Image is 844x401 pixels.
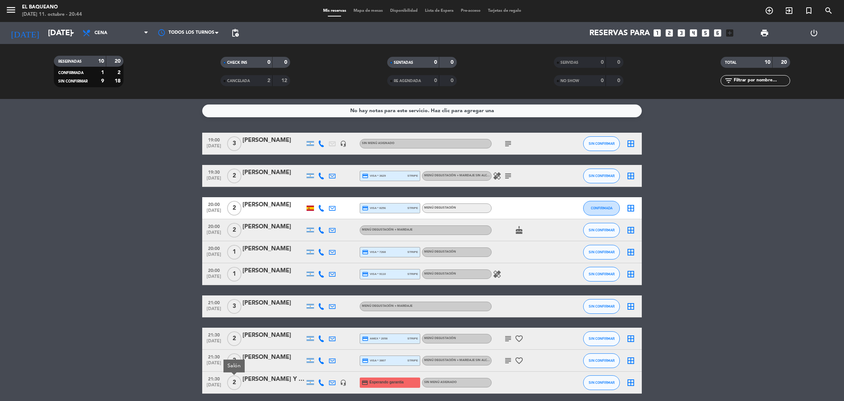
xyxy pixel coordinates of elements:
i: arrow_drop_down [68,29,77,37]
div: [PERSON_NAME] Y [US_STATE][PERSON_NAME] [243,375,305,384]
i: border_all [626,226,635,235]
strong: 0 [434,78,437,83]
span: print [760,29,769,37]
span: RESERVADAS [58,60,82,63]
i: border_all [626,334,635,343]
i: favorite_border [515,356,523,365]
span: 20:00 [205,200,223,208]
span: visa * 8256 [362,205,386,211]
span: SERVIDAS [560,61,578,65]
span: 2 [227,375,241,390]
span: TOTAL [725,61,736,65]
i: looks_one [652,28,662,38]
span: Reservas para [589,29,650,38]
span: [DATE] [205,252,223,261]
i: credit_card [362,379,368,386]
span: SIN CONFIRMAR [589,272,615,276]
span: 3 [227,136,241,151]
span: [DATE] [205,176,223,184]
span: [DATE] [205,383,223,391]
span: Pre-acceso [457,9,484,13]
strong: 0 [434,60,437,65]
i: turned_in_not [804,6,813,15]
span: 20:00 [205,222,223,230]
div: [DATE] 11. octubre - 20:44 [22,11,82,18]
span: 21:00 [205,298,223,306]
span: pending_actions [231,29,240,37]
div: Salón [223,360,245,372]
span: Menú degustación + maridaje sin alcohol [424,359,496,362]
div: [PERSON_NAME] [243,200,305,210]
strong: 0 [451,60,455,65]
span: 1 [227,267,241,282]
span: SIN CONFIRMAR [589,380,615,385]
span: NO SHOW [560,79,579,83]
span: visa * 3629 [362,173,386,179]
span: stripe [407,206,418,210]
i: credit_card [362,357,369,364]
span: SIN CONFIRMAR [589,336,615,341]
strong: 0 [601,60,604,65]
span: amex * 2058 [362,335,388,342]
div: [PERSON_NAME] [243,331,305,340]
i: border_all [626,270,635,279]
span: [DATE] [205,230,223,239]
span: SENTADAS [394,61,413,65]
span: [DATE] [205,339,223,347]
span: [DATE] [205,274,223,283]
i: healing [493,172,501,180]
strong: 12 [281,78,289,83]
i: headset_mic [340,140,347,147]
strong: 20 [115,59,122,64]
span: SIN CONFIRMAR [589,304,615,308]
div: [PERSON_NAME] [243,244,305,254]
i: looks_two [665,28,674,38]
span: Menú degustación [424,250,456,253]
span: [DATE] [205,306,223,315]
span: Menú degustación + maridaje [362,228,412,231]
span: 21:30 [205,352,223,361]
strong: 10 [98,59,104,64]
i: filter_list [724,76,733,85]
span: stripe [407,272,418,276]
strong: 9 [101,78,104,84]
i: looks_4 [689,28,698,38]
span: SIN CONFIRMAR [589,228,615,232]
span: 2 [227,353,241,368]
i: [DATE] [5,25,44,41]
span: visa * 7268 [362,249,386,255]
strong: 0 [451,78,455,83]
span: Lista de Espera [421,9,457,13]
button: SIN CONFIRMAR [583,136,620,151]
i: add_circle_outline [765,6,774,15]
span: CONFIRMADA [591,206,612,210]
span: SIN CONFIRMAR [589,174,615,178]
span: 19:00 [205,135,223,144]
i: border_all [626,302,635,311]
span: Esperando garantía [370,379,404,385]
span: 3 [227,299,241,314]
i: healing [493,270,501,279]
span: Menú degustación [424,206,456,209]
button: CONFIRMADA [583,201,620,216]
button: SIN CONFIRMAR [583,353,620,368]
span: 2 [227,169,241,183]
span: Cena [95,30,107,36]
i: looks_3 [677,28,686,38]
i: border_all [626,139,635,148]
span: stripe [407,250,418,254]
span: Tarjetas de regalo [484,9,525,13]
i: menu [5,4,16,15]
i: favorite_border [515,334,523,343]
span: 1 [227,245,241,260]
input: Filtrar por nombre... [733,77,790,85]
i: border_all [626,378,635,387]
strong: 1 [101,70,104,75]
span: 21:30 [205,330,223,339]
span: SIN CONFIRMAR [589,358,615,363]
i: border_all [626,172,635,180]
strong: 18 [115,78,122,84]
div: LOG OUT [789,22,839,44]
span: 2 [227,331,241,346]
i: search [824,6,833,15]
